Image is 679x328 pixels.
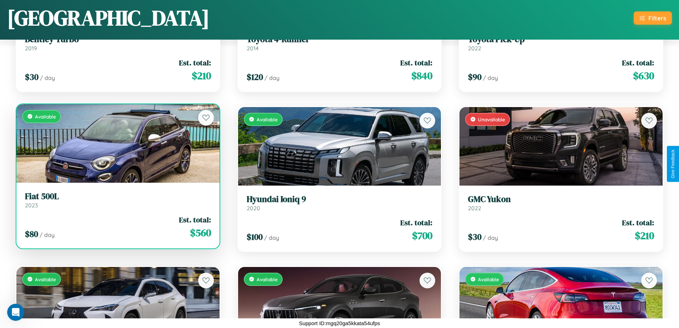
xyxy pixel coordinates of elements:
span: $ 630 [633,69,654,83]
span: / day [264,74,279,81]
span: Unavailable [478,116,505,122]
a: Hyundai Ioniq 92020 [247,194,433,212]
h3: Hyundai Ioniq 9 [247,194,433,205]
h3: Bentley Turbo [25,34,211,45]
iframe: Intercom live chat [7,304,24,321]
button: Filters [634,11,672,25]
span: Est. total: [179,57,211,68]
span: $ 80 [25,228,38,240]
h1: [GEOGRAPHIC_DATA] [7,3,210,32]
p: Support ID: mgq20ga5kkata54ufps [299,318,380,328]
span: Available [35,113,56,120]
span: Est. total: [622,217,654,228]
span: $ 700 [412,228,432,243]
span: / day [264,234,279,241]
span: Available [478,276,499,282]
a: Toyota Pick-Up2022 [468,34,654,52]
span: / day [483,74,498,81]
span: $ 560 [190,226,211,240]
span: Available [35,276,56,282]
span: 2023 [25,202,38,209]
span: 2022 [468,205,481,212]
span: / day [483,234,498,241]
span: $ 210 [635,228,654,243]
h3: GMC Yukon [468,194,654,205]
h3: Toyota 4-Runner [247,34,433,45]
span: Est. total: [179,215,211,225]
span: / day [40,74,55,81]
span: Est. total: [400,57,432,68]
a: GMC Yukon2022 [468,194,654,212]
h3: Toyota Pick-Up [468,34,654,45]
span: $ 100 [247,231,263,243]
a: Fiat 500L2023 [25,191,211,209]
span: / day [40,231,55,238]
span: Est. total: [400,217,432,228]
span: 2022 [468,45,481,52]
span: $ 90 [468,71,482,83]
span: 2020 [247,205,260,212]
span: $ 120 [247,71,263,83]
span: Available [257,276,278,282]
span: Est. total: [622,57,654,68]
span: $ 840 [411,69,432,83]
a: Toyota 4-Runner2014 [247,34,433,52]
h3: Fiat 500L [25,191,211,202]
span: $ 30 [25,71,38,83]
div: Give Feedback [670,150,675,178]
span: $ 30 [468,231,482,243]
span: $ 210 [192,69,211,83]
span: 2014 [247,45,259,52]
div: Filters [648,14,666,22]
span: Available [257,116,278,122]
span: 2019 [25,45,37,52]
a: Bentley Turbo2019 [25,34,211,52]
